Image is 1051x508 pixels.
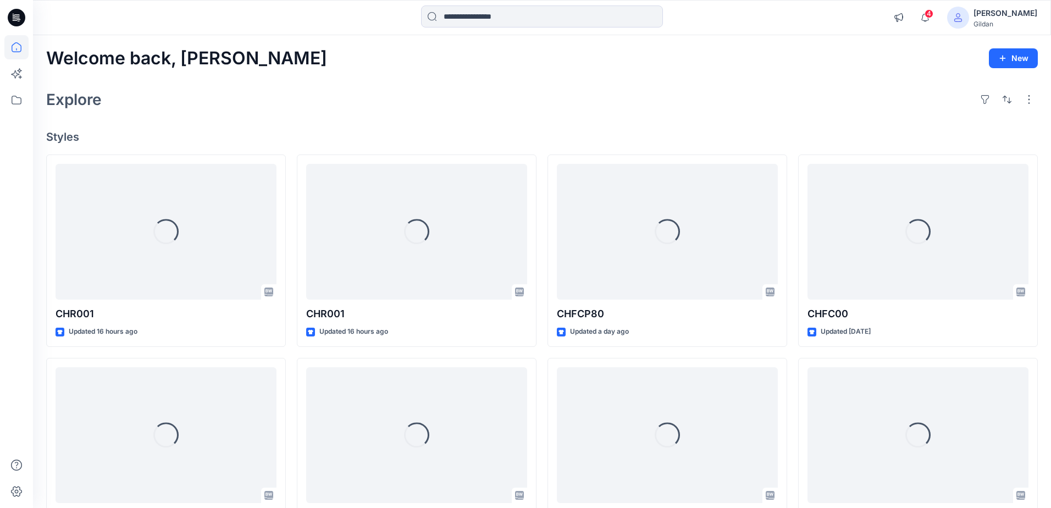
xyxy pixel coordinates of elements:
h4: Styles [46,130,1038,143]
p: CHFC00 [807,306,1028,322]
p: Updated 16 hours ago [69,326,137,338]
button: New [989,48,1038,68]
p: Updated a day ago [570,326,629,338]
span: 4 [925,9,933,18]
p: Updated 16 hours ago [319,326,388,338]
div: Gildan [973,20,1037,28]
p: CHFCP80 [557,306,778,322]
p: CHR001 [306,306,527,322]
p: CHR001 [56,306,276,322]
svg: avatar [954,13,963,22]
h2: Welcome back, [PERSON_NAME] [46,48,327,69]
p: Updated [DATE] [821,326,871,338]
div: [PERSON_NAME] [973,7,1037,20]
h2: Explore [46,91,102,108]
